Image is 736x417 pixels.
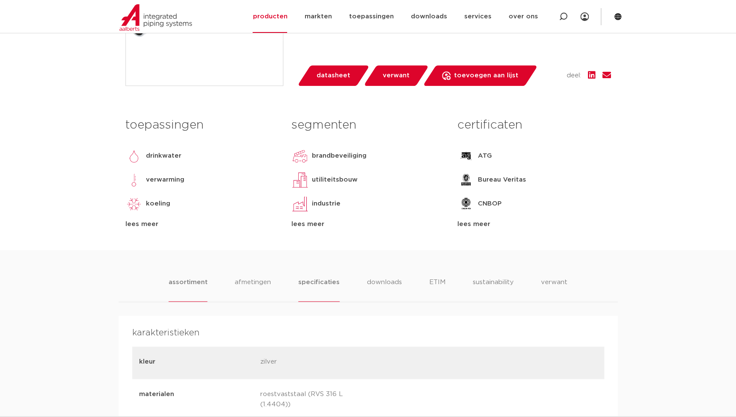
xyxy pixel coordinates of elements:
a: verwant [363,65,429,86]
p: industrie [312,199,340,209]
img: CNBOP [457,195,474,212]
img: ATG [457,147,474,164]
span: datasheet [317,69,350,82]
div: lees meer [457,219,611,229]
h4: karakteristieken [132,326,604,340]
img: utiliteitsbouw [291,171,308,188]
li: assortiment [169,277,207,302]
p: brandbeveiliging [312,151,367,161]
img: koeling [125,195,143,212]
p: kleur [139,357,254,367]
li: verwant [541,277,567,302]
h3: segmenten [291,117,445,134]
a: datasheet [297,65,369,86]
p: utiliteitsbouw [312,175,358,185]
span: verwant [383,69,410,82]
p: Bureau Veritas [478,175,526,185]
p: CNBOP [478,199,502,209]
img: Bureau Veritas [457,171,474,188]
li: sustainability [473,277,514,302]
p: materialen [139,389,254,408]
h3: certificaten [457,117,611,134]
img: verwarming [125,171,143,188]
p: verwarming [146,175,184,185]
img: brandbeveiliging [291,147,308,164]
div: lees meer [125,219,279,229]
li: afmetingen [235,277,271,302]
h3: toepassingen [125,117,279,134]
p: ATG [478,151,492,161]
li: downloads [367,277,402,302]
img: drinkwater [125,147,143,164]
p: drinkwater [146,151,181,161]
p: zilver [260,357,375,369]
li: specificaties [298,277,339,302]
span: deel: [567,70,581,81]
p: koeling [146,199,170,209]
span: toevoegen aan lijst [454,69,518,82]
div: lees meer [291,219,445,229]
li: ETIM [429,277,445,302]
img: industrie [291,195,308,212]
p: roestvaststaal (RVS 316 L (1.4404)) [260,389,375,410]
